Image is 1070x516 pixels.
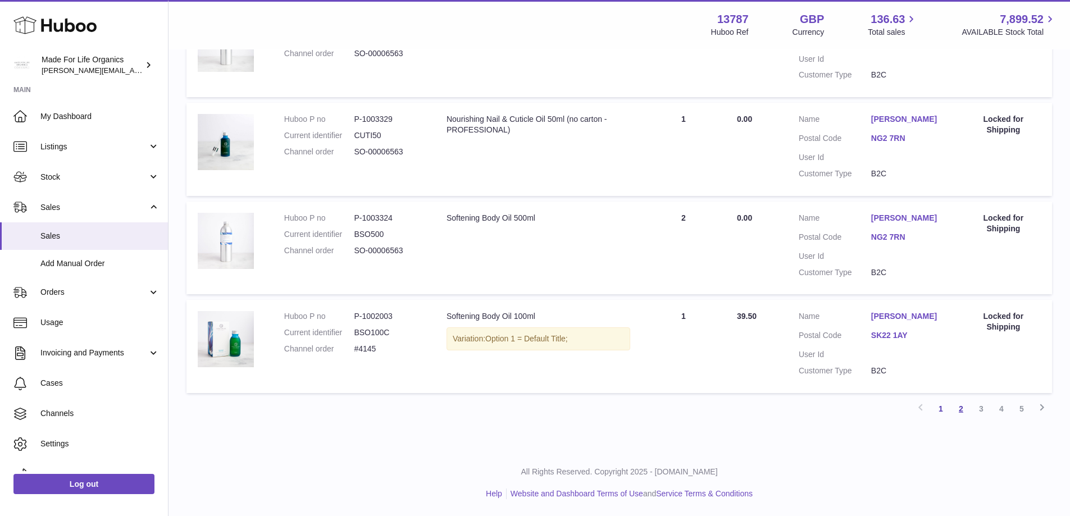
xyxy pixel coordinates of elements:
[1012,399,1032,419] a: 5
[962,12,1057,38] a: 7,899.52 AVAILABLE Stock Total
[40,258,160,269] span: Add Manual Order
[966,311,1041,332] div: Locked for Shipping
[507,488,753,499] li: and
[284,311,354,322] dt: Huboo P no
[284,229,354,240] dt: Current identifier
[799,114,871,127] dt: Name
[198,114,254,170] img: 137871728052771.jpg
[447,213,630,223] div: Softening Body Oil 500ml
[198,311,254,367] img: softening-body-oil-100ml-bso100c-1.jpg
[966,213,1041,234] div: Locked for Shipping
[40,439,160,449] span: Settings
[447,311,630,322] div: Softening Body Oil 100ml
[641,300,726,393] td: 1
[40,141,148,152] span: Listings
[799,54,871,65] dt: User Id
[799,213,871,226] dt: Name
[717,12,749,27] strong: 13787
[284,48,354,59] dt: Channel order
[40,231,160,241] span: Sales
[13,57,30,74] img: geoff.winwood@madeforlifeorganics.com
[354,311,424,322] dd: P-1002003
[42,54,143,76] div: Made For Life Organics
[871,311,944,322] a: [PERSON_NAME]
[799,251,871,262] dt: User Id
[737,213,752,222] span: 0.00
[354,344,424,354] dd: #4145
[40,172,148,182] span: Stock
[799,70,871,80] dt: Customer Type
[871,70,944,80] dd: B2C
[800,12,824,27] strong: GBP
[871,12,905,27] span: 136.63
[868,12,918,38] a: 136.63 Total sales
[511,489,643,498] a: Website and Dashboard Terms of Use
[486,489,502,498] a: Help
[485,334,568,343] span: Option 1 = Default Title;
[13,474,154,494] a: Log out
[354,114,424,125] dd: P-1003329
[354,147,424,157] dd: SO-00006563
[447,327,630,350] div: Variation:
[799,232,871,245] dt: Postal Code
[40,202,148,213] span: Sales
[354,245,424,256] dd: SO-00006563
[871,232,944,243] a: NG2 7RN
[871,267,944,278] dd: B2C
[799,366,871,376] dt: Customer Type
[871,114,944,125] a: [PERSON_NAME]
[991,399,1012,419] a: 4
[284,327,354,338] dt: Current identifier
[656,489,753,498] a: Service Terms & Conditions
[284,130,354,141] dt: Current identifier
[641,103,726,196] td: 1
[799,152,871,163] dt: User Id
[793,27,825,38] div: Currency
[40,469,160,480] span: Returns
[799,267,871,278] dt: Customer Type
[198,213,254,269] img: 137871728051440.jpg
[799,349,871,360] dt: User Id
[284,114,354,125] dt: Huboo P no
[1000,12,1044,27] span: 7,899.52
[871,366,944,376] dd: B2C
[40,408,160,419] span: Channels
[40,287,148,298] span: Orders
[641,4,726,98] td: 1
[737,312,757,321] span: 39.50
[931,399,951,419] a: 1
[641,202,726,295] td: 2
[354,229,424,240] dd: BSO500
[737,115,752,124] span: 0.00
[354,213,424,223] dd: P-1003324
[951,399,971,419] a: 2
[962,27,1057,38] span: AVAILABLE Stock Total
[871,168,944,179] dd: B2C
[871,133,944,144] a: NG2 7RN
[354,48,424,59] dd: SO-00006563
[284,245,354,256] dt: Channel order
[40,348,148,358] span: Invoicing and Payments
[354,327,424,338] dd: BSO100C
[354,130,424,141] dd: CUTI50
[40,378,160,389] span: Cases
[868,27,918,38] span: Total sales
[711,27,749,38] div: Huboo Ref
[177,467,1061,477] p: All Rights Reserved. Copyright 2025 - [DOMAIN_NAME]
[871,213,944,223] a: [PERSON_NAME]
[447,114,630,135] div: Nourishing Nail & Cuticle Oil 50ml (no carton - PROFESSIONAL)
[799,330,871,344] dt: Postal Code
[799,311,871,325] dt: Name
[42,66,285,75] span: [PERSON_NAME][EMAIL_ADDRESS][PERSON_NAME][DOMAIN_NAME]
[40,111,160,122] span: My Dashboard
[966,114,1041,135] div: Locked for Shipping
[284,213,354,223] dt: Huboo P no
[284,344,354,354] dt: Channel order
[871,330,944,341] a: SK22 1AY
[799,133,871,147] dt: Postal Code
[40,317,160,328] span: Usage
[799,168,871,179] dt: Customer Type
[284,147,354,157] dt: Channel order
[971,399,991,419] a: 3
